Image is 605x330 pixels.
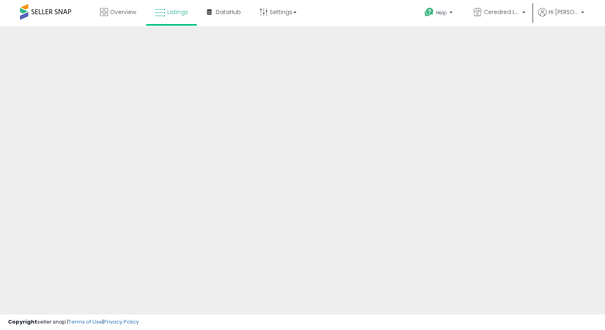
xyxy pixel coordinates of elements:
a: Hi [PERSON_NAME] [538,8,584,26]
span: Listings [167,8,188,16]
a: Privacy Policy [104,318,139,326]
span: Help [436,9,447,16]
div: seller snap | | [8,318,139,326]
span: Hi [PERSON_NAME] [549,8,579,16]
a: Terms of Use [68,318,102,326]
strong: Copyright [8,318,37,326]
span: Overview [110,8,136,16]
i: Get Help [424,7,434,17]
span: DataHub [216,8,241,16]
a: Help [418,1,461,26]
span: Ceredred LLC - [GEOGRAPHIC_DATA] [484,8,520,16]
